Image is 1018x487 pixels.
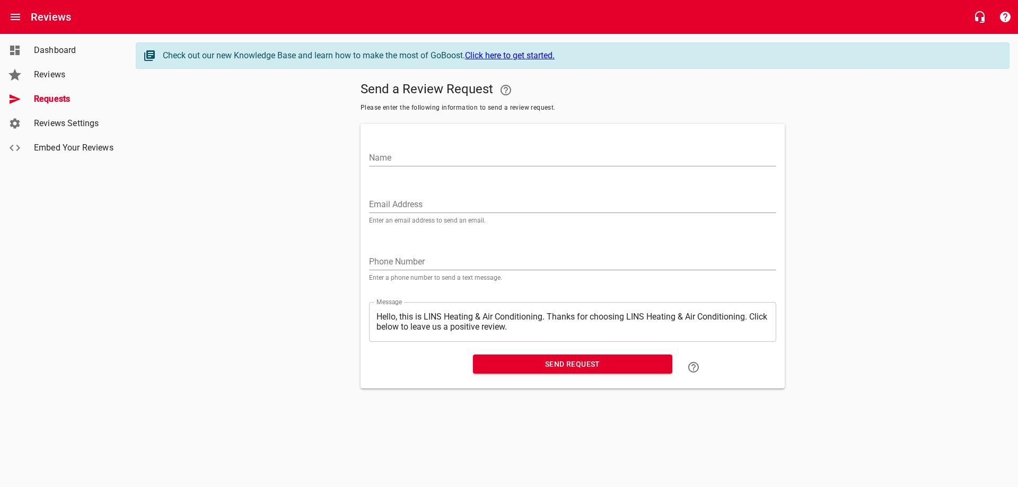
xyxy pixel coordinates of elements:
span: Embed Your Reviews [34,141,115,154]
span: Reviews [34,68,115,81]
a: Your Google or Facebook account must be connected to "Send a Review Request" [493,77,519,103]
p: Enter a phone number to send a text message. [369,275,776,281]
a: Click here to get started. [465,50,555,60]
div: Check out our new Knowledge Base and learn how to make the most of GoBoost. [163,49,998,62]
h6: Reviews [31,8,71,25]
textarea: Hello, this is LINS Heating & Air Conditioning. Thanks for choosing LINS Heating & Air Conditioni... [376,312,769,332]
a: Learn how to "Send a Review Request" [681,355,706,380]
span: Dashboard [34,44,115,57]
span: Reviews Settings [34,117,115,130]
button: Open drawer [3,4,28,30]
h5: Send a Review Request [361,77,785,103]
button: Live Chat [967,4,993,30]
span: Please enter the following information to send a review request. [361,103,785,113]
span: Requests [34,93,115,105]
button: Support Portal [993,4,1018,30]
button: Send Request [473,355,672,374]
p: Enter an email address to send an email. [369,217,776,224]
span: Send Request [481,358,664,371]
